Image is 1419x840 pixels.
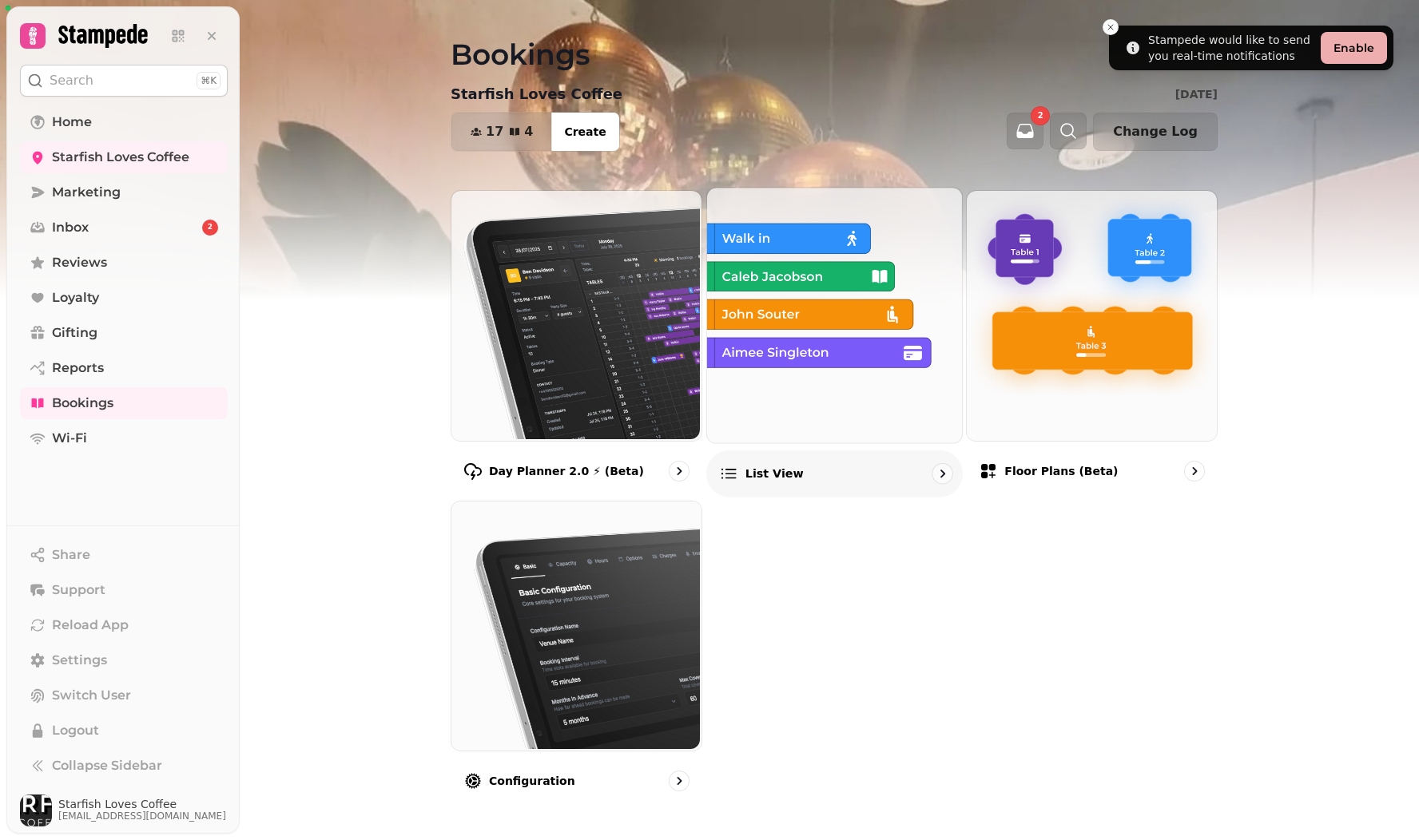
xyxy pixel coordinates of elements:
[1186,463,1202,479] svg: go to
[1175,86,1218,102] p: [DATE]
[52,253,107,272] span: Reviews
[20,141,228,173] a: Starfish Loves Coffee
[52,756,162,775] span: Collapse Sidebar
[52,113,92,132] span: Home
[451,113,552,151] button: 174
[671,773,687,789] svg: go to
[1004,463,1118,479] p: Floor Plans (beta)
[451,190,702,494] a: Day Planner 2.0 ⚡ (Beta)Day Planner 2.0 ⚡ (Beta)
[20,574,228,606] button: Support
[20,644,228,676] a: Settings
[20,176,228,208] a: Marketing
[20,352,228,384] a: Reports
[966,190,1218,494] a: Floor Plans (beta)Floor Plans (beta)
[20,750,228,782] button: Collapse Sidebar
[20,422,228,454] a: Wi-Fi
[20,715,228,747] button: Logout
[20,794,52,826] img: User avatar
[58,810,226,822] span: [EMAIL_ADDRESS][DOMAIN_NAME]
[965,189,1215,439] img: Floor Plans (beta)
[551,113,618,151] button: Create
[20,680,228,711] button: Switch User
[486,125,503,138] span: 17
[745,466,803,481] p: List view
[50,71,93,90] p: Search
[1038,112,1043,120] span: 2
[20,212,228,244] a: Inbox2
[52,580,105,600] span: Support
[58,798,226,810] span: Starfish Loves Coffee
[20,65,228,97] button: Search⌘K
[52,545,90,565] span: Share
[489,773,575,789] p: Configuration
[1093,113,1218,151] button: Change Log
[489,463,644,479] p: Day Planner 2.0 ⚡ (Beta)
[52,288,99,307] span: Loyalty
[524,125,533,138] span: 4
[52,183,121,202] span: Marketing
[52,394,113,413] span: Bookings
[564,126,606,137] span: Create
[451,501,702,805] a: ConfigurationConfiguration
[1113,125,1198,138] span: Change Log
[52,686,131,705] span: Switch User
[20,539,228,571] button: Share
[706,187,963,497] a: List viewList view
[934,466,950,481] svg: go to
[52,721,99,740] span: Logout
[208,222,213,233] span: 2
[197,72,221,89] div: ⌘K
[20,247,228,279] a: Reviews
[52,148,189,167] span: Starfish Loves Coffee
[20,317,228,349] a: Gifting
[20,794,228,826] button: User avatarStarfish Loves Coffee[EMAIL_ADDRESS][DOMAIN_NAME]
[671,463,687,479] svg: go to
[705,186,960,441] img: List view
[451,83,622,105] p: Starfish Loves Coffee
[450,500,700,750] img: Configuration
[1103,19,1119,35] button: Close toast
[20,282,228,314] a: Loyalty
[52,359,104,378] span: Reports
[52,616,129,635] span: Reload App
[1148,32,1314,64] div: Stampede would like to send you real-time notifications
[1321,32,1387,64] button: Enable
[20,609,228,641] button: Reload App
[52,323,97,343] span: Gifting
[20,387,228,419] a: Bookings
[450,189,700,439] img: Day Planner 2.0 ⚡ (Beta)
[20,106,228,138] a: Home
[52,651,107,670] span: Settings
[52,429,87,448] span: Wi-Fi
[52,218,89,237] span: Inbox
